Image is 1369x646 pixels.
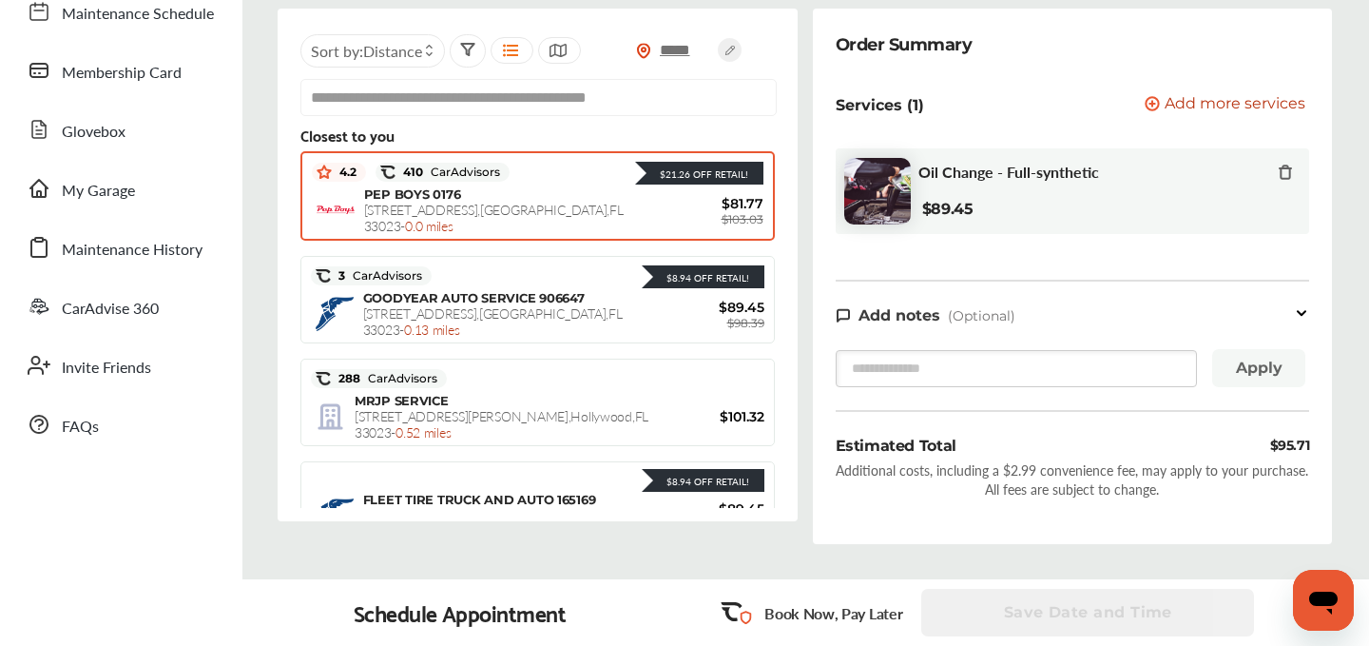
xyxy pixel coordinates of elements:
span: Glovebox [62,120,125,145]
img: empty_shop_logo.394c5474.svg [316,401,345,431]
p: Services (1) [836,96,924,114]
a: Glovebox [17,105,223,154]
img: caradvise_icon.5c74104a.svg [380,165,395,180]
span: Sort by : [311,40,422,62]
img: location_vector_orange.38f05af8.svg [636,43,651,59]
iframe: Button to launch messaging window [1293,570,1354,631]
p: Book Now, Pay Later [764,602,902,624]
span: GOODYEAR AUTO SERVICE 906647 [363,290,585,305]
span: $89.45 [650,500,764,518]
div: $21.26 Off Retail! [650,167,748,181]
span: [STREET_ADDRESS] , [GEOGRAPHIC_DATA] , FL 33023 - [363,303,623,339]
button: Add more services [1145,96,1305,114]
span: $89.45 [650,299,764,316]
span: Maintenance Schedule [62,2,214,27]
span: CarAdvise 360 [62,297,159,322]
a: Add more services [1145,96,1309,114]
div: Schedule Appointment [354,599,567,626]
a: CarAdvise 360 [17,282,223,331]
span: Invite Friends [62,356,151,381]
span: 0.52 miles [395,422,451,441]
img: note-icon.db9493fa.svg [836,307,851,323]
span: Distance [363,40,422,62]
a: Invite Friends [17,341,223,390]
span: 0.13 miles [404,320,459,339]
a: Membership Card [17,46,223,95]
div: $8.94 Off Retail! [657,475,749,488]
span: PEP BOYS 0176 [364,186,461,202]
a: My Garage [17,164,223,213]
img: oil-change-thumb.jpg [844,158,911,225]
b: $89.45 [922,200,974,218]
span: 3 [331,268,422,284]
span: My Garage [62,179,135,204]
span: [STREET_ADDRESS] , [GEOGRAPHIC_DATA] , FL 33023 - [364,200,624,235]
img: logo-goodyear.png [316,297,354,330]
span: Oil Change - Full-synthetic [918,163,1099,181]
span: Maintenance History [62,238,202,263]
button: Apply [1212,349,1305,387]
img: logo-goodyear.png [316,499,354,532]
span: $101.32 [650,408,764,425]
img: logo-pepboys.png [317,191,355,229]
div: $8.94 Off Retail! [657,271,749,284]
span: 4.2 [332,165,357,180]
div: Additional costs, including a $2.99 convenience fee, may apply to your purchase. All fees are sub... [836,460,1310,499]
div: Estimated Total [836,435,956,457]
span: 410 [395,165,500,180]
span: $98.39 [727,316,764,330]
a: FAQs [17,400,223,449]
span: CarAdvisors [345,269,422,283]
span: 0.0 miles [405,216,453,235]
span: [STREET_ADDRESS][PERSON_NAME] , Hollywood , FL 33023 - [355,406,648,441]
div: Order Summary [836,31,973,58]
span: FAQs [62,415,99,440]
span: $103.03 [722,212,763,226]
span: Add notes [858,306,940,324]
span: CarAdvisors [423,166,500,179]
div: $95.71 [1270,435,1310,457]
span: MRJP SERVICE [355,393,449,408]
a: Maintenance History [17,223,223,272]
img: caradvise_icon.5c74104a.svg [316,268,331,284]
span: CarAdvisors [360,372,437,385]
span: (Optional) [948,307,1015,324]
span: 288 [331,371,437,386]
span: Add more services [1165,96,1305,114]
span: [STREET_ADDRESS] , [GEOGRAPHIC_DATA] , FL 33023 - [363,505,623,540]
div: Closest to you [300,127,775,144]
img: caradvise_icon.5c74104a.svg [316,371,331,386]
img: star_icon.59ea9307.svg [317,165,332,180]
span: Membership Card [62,61,182,86]
span: FLEET TIRE TRUCK AND AUTO 165169 [363,492,596,507]
span: $81.77 [649,195,763,212]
